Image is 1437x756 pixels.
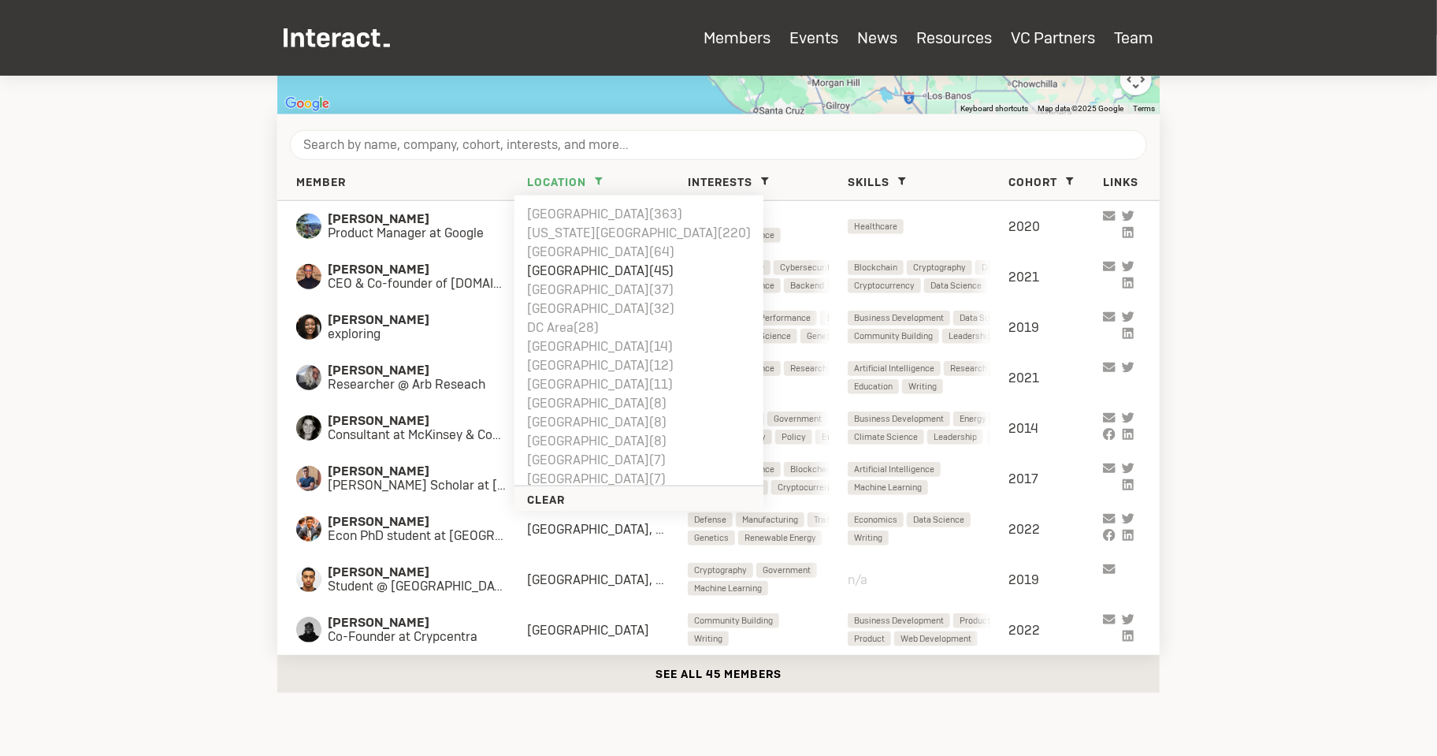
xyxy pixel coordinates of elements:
li: [GEOGRAPHIC_DATA] ( 8 ) [527,413,751,432]
span: Cryptography [694,563,747,578]
span: [PERSON_NAME] [328,414,527,428]
span: [PERSON_NAME] [328,212,503,226]
span: Blockchain [790,462,834,477]
a: Resources [916,28,992,48]
input: Search by name, company, cohort, interests, and more... [290,130,1147,160]
span: Renewable Energy [744,531,816,546]
span: Machine Learning [854,480,922,495]
span: Energy [960,412,986,426]
li: [GEOGRAPHIC_DATA] ( 45 ) [527,262,751,281]
span: [PERSON_NAME] Scholar at [GEOGRAPHIC_DATA] [328,479,527,493]
h6: Clear [527,493,751,507]
span: Community Building [694,613,773,628]
span: CEO & Co-founder of [DOMAIN_NAME] [328,277,527,291]
span: Product Design [960,613,1019,628]
span: Economics [854,512,897,527]
button: Map camera controls [1120,64,1152,95]
span: Member [296,175,346,189]
span: Climate Science [854,430,918,445]
span: [PERSON_NAME] [328,515,527,529]
span: Community Building [854,329,933,344]
span: Business Development [854,412,944,426]
span: [PERSON_NAME] [328,616,496,630]
span: [PERSON_NAME] [328,263,527,277]
span: Machine Learning [694,581,762,596]
a: Open this area in Google Maps (opens a new window) [281,94,333,114]
span: Student @ [GEOGRAPHIC_DATA] [328,579,527,594]
span: Writing [908,379,937,394]
div: 2022 [1008,622,1103,639]
span: Leadership [934,430,977,445]
li: [GEOGRAPHIC_DATA] ( 14 ) [527,337,751,356]
span: Cybersecurity [780,260,835,275]
span: Map data ©2025 Google [1038,104,1123,113]
span: Healthcare [854,219,897,234]
span: Genetics [694,531,729,546]
li: [GEOGRAPHIC_DATA] ( 363 ) [527,205,751,224]
span: Backend [790,278,824,293]
a: Members [704,28,770,48]
div: 2021 [1008,269,1103,285]
span: Skills [848,175,889,189]
img: Google [281,94,333,114]
img: Interact Logo [284,28,390,47]
span: Research [790,361,827,376]
span: Blockchain [854,260,897,275]
li: [GEOGRAPHIC_DATA] ( 7 ) [527,470,751,489]
li: [GEOGRAPHIC_DATA] ( 37 ) [527,281,751,300]
span: Cryptocurrency [854,278,915,293]
span: [PERSON_NAME] [328,464,527,479]
span: Writing [854,531,882,546]
span: exploring [328,327,496,341]
li: [GEOGRAPHIC_DATA] ( 11 ) [527,375,751,394]
span: Writing [694,631,722,646]
span: Consultant at McKinsey & Company [328,428,527,442]
li: [GEOGRAPHIC_DATA] ( 32 ) [527,300,751,318]
span: Interests [688,175,752,189]
li: [GEOGRAPHIC_DATA] ( 64 ) [527,243,751,262]
span: Data Science [930,278,982,293]
span: Links [1103,175,1138,189]
span: Business Development [854,311,944,326]
span: Cryptocurrency [778,480,838,495]
span: Leadership [949,329,992,344]
li: [GEOGRAPHIC_DATA] ( 8 ) [527,432,751,451]
li: DC Area ( 28 ) [527,318,751,337]
div: 2017 [1008,471,1103,487]
span: Cryptography [913,260,966,275]
span: Government [774,412,822,426]
span: Location [527,175,586,189]
button: Keyboard shortcuts [960,103,1028,114]
li: [GEOGRAPHIC_DATA] ( 7 ) [527,451,751,470]
div: 2014 [1008,420,1103,437]
div: 2022 [1008,521,1103,538]
div: [GEOGRAPHIC_DATA] [527,622,688,639]
li: [GEOGRAPHIC_DATA] ( 12 ) [527,356,751,375]
span: Artificial Intelligence [854,462,934,477]
span: Government [763,563,811,578]
div: [GEOGRAPHIC_DATA], [GEOGRAPHIC_DATA] [527,572,688,588]
span: Product Manager at Google [328,226,503,240]
div: 2019 [1008,319,1103,336]
span: Data Science [913,512,964,527]
span: Research [950,361,987,376]
div: [GEOGRAPHIC_DATA], [GEOGRAPHIC_DATA] [527,521,688,538]
span: Product [854,631,885,646]
a: Terms (opens in new tab) [1133,104,1155,113]
button: See all 45 members [277,655,1160,693]
span: Manufacturing [742,512,798,527]
span: [PERSON_NAME] [328,313,496,327]
span: Policy [782,430,806,445]
span: [PERSON_NAME] [328,565,527,579]
div: 2020 [1008,218,1103,235]
span: Genetics [807,329,841,344]
span: [PERSON_NAME] [328,363,504,378]
span: Cohort [1008,175,1057,189]
span: Data Science [960,311,1011,326]
span: Data Science [740,329,791,344]
span: Defense [694,512,726,527]
a: Events [789,28,838,48]
a: Team [1114,28,1153,48]
span: Econ PhD student at [GEOGRAPHIC_DATA] | Former correspondent at The Economist [328,529,527,543]
span: Business Development [854,613,944,628]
